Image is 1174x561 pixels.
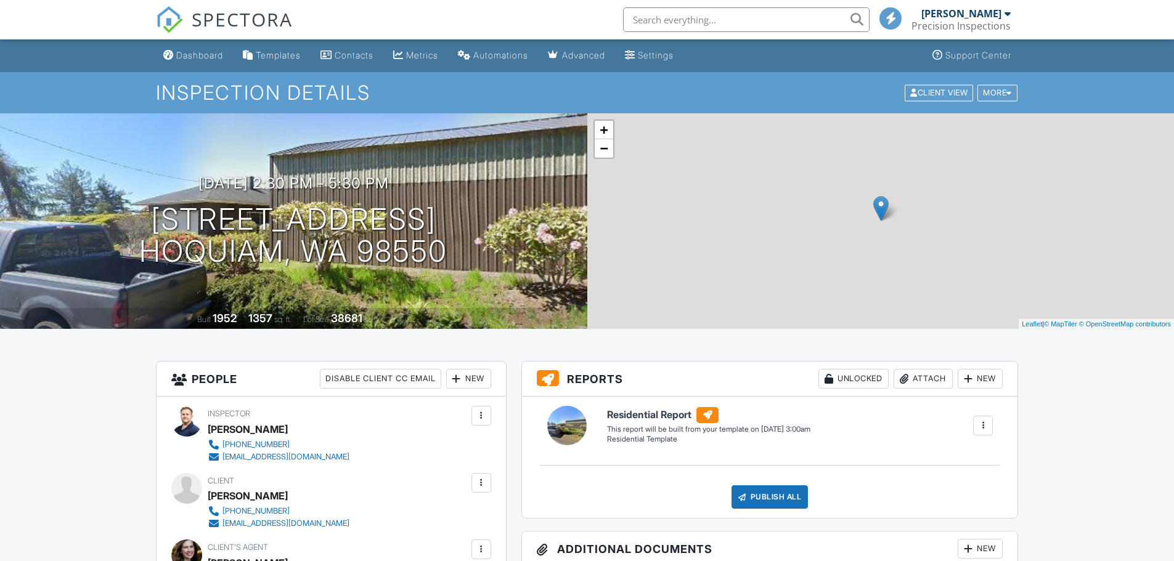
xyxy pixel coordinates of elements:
a: SPECTORA [156,17,293,42]
div: This report will be built from your template on [DATE] 3:00am [607,424,810,434]
span: SPECTORA [192,6,293,32]
h3: People [157,361,506,397]
div: | [1019,319,1174,329]
div: Templates [256,50,301,60]
span: sq. ft. [274,315,291,324]
div: Support Center [945,50,1011,60]
a: Settings [620,44,679,67]
span: Client's Agent [208,543,268,552]
div: More [977,84,1017,101]
div: 1952 [213,312,237,325]
div: Unlocked [818,369,889,389]
div: New [446,369,491,389]
div: Metrics [406,50,438,60]
a: Zoom out [595,139,613,158]
div: [PERSON_NAME] [208,420,288,438]
div: New [958,369,1003,389]
h3: Reports [522,361,1018,397]
div: [PHONE_NUMBER] [222,506,290,516]
a: Leaflet [1022,320,1042,328]
a: Dashboard [158,44,228,67]
span: Inspector [208,409,250,418]
a: Zoom in [595,121,613,139]
div: Dashboard [176,50,223,60]
a: Automations (Basic) [453,44,533,67]
a: [EMAIL_ADDRESS][DOMAIN_NAME] [208,451,349,463]
h1: [STREET_ADDRESS] Hoquiam, WA 98550 [139,203,447,268]
div: [EMAIL_ADDRESS][DOMAIN_NAME] [222,452,349,462]
a: © OpenStreetMap contributors [1079,320,1171,328]
h6: Residential Report [607,407,810,423]
a: [PHONE_NUMBER] [208,505,349,517]
span: Lot Size [303,315,329,324]
div: Attach [894,369,953,389]
a: [PHONE_NUMBER] [208,438,349,451]
div: 1357 [248,312,272,325]
a: Support Center [927,44,1016,67]
h3: [DATE] 2:30 pm - 5:30 pm [198,175,389,192]
a: Templates [238,44,306,67]
a: [EMAIL_ADDRESS][DOMAIN_NAME] [208,517,349,530]
div: Disable Client CC Email [320,369,441,389]
a: Contacts [316,44,378,67]
input: Search everything... [623,7,870,32]
div: Precision Inspections [911,20,1011,32]
div: New [958,539,1003,559]
h1: Inspection Details [156,82,1019,103]
span: sq.ft. [364,315,380,324]
div: [PERSON_NAME] [208,486,288,505]
div: Automations [473,50,528,60]
a: Client View [903,87,976,97]
a: © MapTiler [1044,320,1077,328]
div: Contacts [335,50,373,60]
div: Publish All [732,485,809,509]
a: Advanced [543,44,610,67]
div: [EMAIL_ADDRESS][DOMAIN_NAME] [222,519,349,528]
div: [PHONE_NUMBER] [222,440,290,450]
div: Residential Template [607,434,810,445]
div: Advanced [562,50,605,60]
span: Built [197,315,211,324]
a: Metrics [388,44,443,67]
img: The Best Home Inspection Software - Spectora [156,6,183,33]
div: [PERSON_NAME] [921,7,1001,20]
div: Client View [905,84,973,101]
div: 38681 [331,312,362,325]
span: Client [208,476,234,485]
div: Settings [638,50,674,60]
